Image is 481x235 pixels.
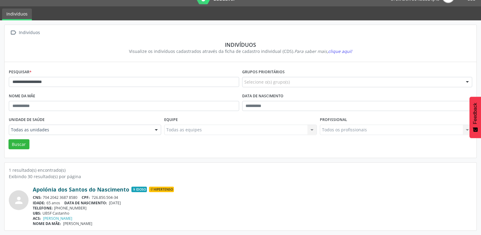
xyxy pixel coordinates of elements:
a:  Indivíduos [9,28,41,37]
span: Selecione o(s) grupo(s) [244,79,290,85]
span: Feedback [473,103,478,124]
span: Todas as unidades [11,127,149,133]
div: 704 2042 3687 8580 [33,195,472,200]
label: Profissional [320,115,347,125]
label: Equipe [164,115,178,125]
div: Visualize os indivíduos cadastrados através da ficha de cadastro individual (CDS). [13,48,468,54]
span: ACS: [33,216,41,221]
span: TELEFONE: [33,206,53,211]
div: Indivíduos [18,28,41,37]
span: CPF: [82,195,90,200]
i: person [13,195,24,206]
a: Apolónia dos Santos do Nascimento [33,186,129,193]
span: 726.850.504-34 [92,195,118,200]
label: Data de nascimento [242,92,283,101]
button: Feedback - Mostrar pesquisa [469,97,481,138]
label: Nome da mãe [9,92,35,101]
div: 1 resultado(s) encontrado(s) [9,167,472,173]
div: Exibindo 30 resultado(s) por página [9,173,472,180]
span: IDADE: [33,200,45,206]
label: Unidade de saúde [9,115,45,125]
div: Indivíduos [13,41,468,48]
span: clique aqui! [328,48,352,54]
a: [PERSON_NAME] [43,216,72,221]
a: Indivíduos [2,9,32,20]
label: Pesquisar [9,67,32,77]
span: [DATE] [109,200,121,206]
span: CNS: [33,195,42,200]
span: DATA DE NASCIMENTO: [64,200,107,206]
span: NOME DA MÃE: [33,221,61,226]
span: [PERSON_NAME] [63,221,92,226]
label: Grupos prioritários [242,67,285,77]
i:  [9,28,18,37]
div: UBSF Castanho [33,211,472,216]
i: Para saber mais, [294,48,352,54]
button: Buscar [8,139,29,150]
div: 65 anos [33,200,472,206]
span: UBS: [33,211,41,216]
span: Hipertenso [149,187,174,192]
span: Idoso [131,187,147,192]
div: [PHONE_NUMBER] [33,206,472,211]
